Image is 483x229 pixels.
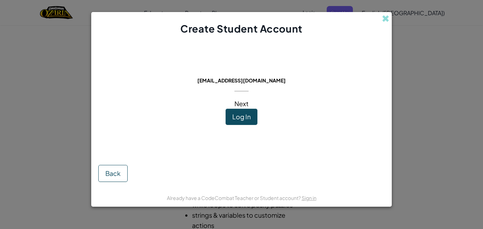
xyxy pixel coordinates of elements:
span: Next [234,99,249,108]
button: Log In [226,109,257,125]
span: Log In [232,113,251,121]
span: Back [105,169,121,177]
button: Back [98,165,128,182]
a: Sign in [302,195,316,201]
span: [EMAIL_ADDRESS][DOMAIN_NAME] [197,77,286,84]
span: Already have a CodeCombat Teacher or Student account? [167,195,302,201]
span: Create Student Account [180,22,302,35]
span: This email is already in use: [192,67,292,75]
